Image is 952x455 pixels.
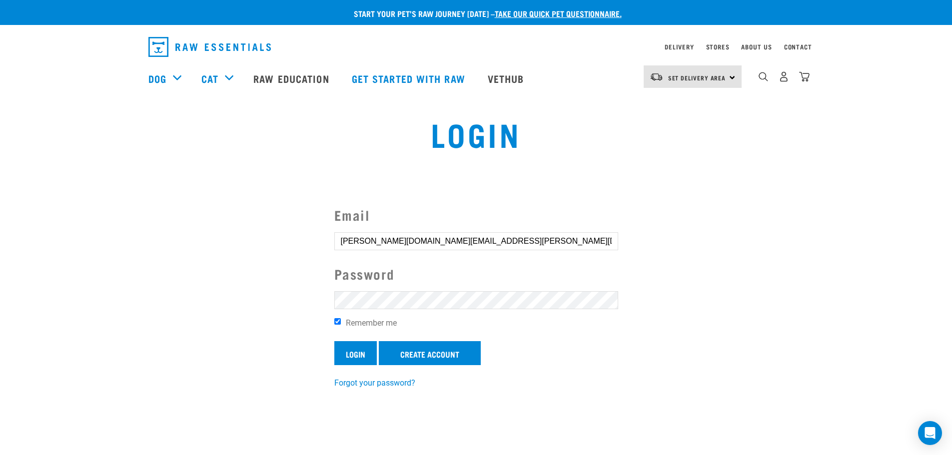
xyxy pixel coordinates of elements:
nav: dropdown navigation [140,33,812,61]
img: van-moving.png [650,72,663,81]
img: Raw Essentials Logo [148,37,271,57]
a: Contact [784,45,812,48]
a: Forgot your password? [334,378,415,388]
a: Stores [706,45,730,48]
input: Remember me [334,318,341,325]
input: Login [334,341,377,365]
label: Password [334,264,618,284]
a: Get started with Raw [342,58,478,98]
a: take our quick pet questionnaire. [495,11,622,15]
a: Create Account [379,341,481,365]
img: home-icon@2x.png [799,71,810,82]
a: About Us [741,45,772,48]
label: Remember me [334,317,618,329]
a: Cat [201,71,218,86]
a: Raw Education [243,58,341,98]
div: Open Intercom Messenger [918,421,942,445]
h1: Login [176,115,775,151]
img: user.png [779,71,789,82]
span: Set Delivery Area [668,76,726,79]
img: home-icon-1@2x.png [759,72,768,81]
a: Vethub [478,58,537,98]
a: Delivery [665,45,694,48]
a: Dog [148,71,166,86]
label: Email [334,205,618,225]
